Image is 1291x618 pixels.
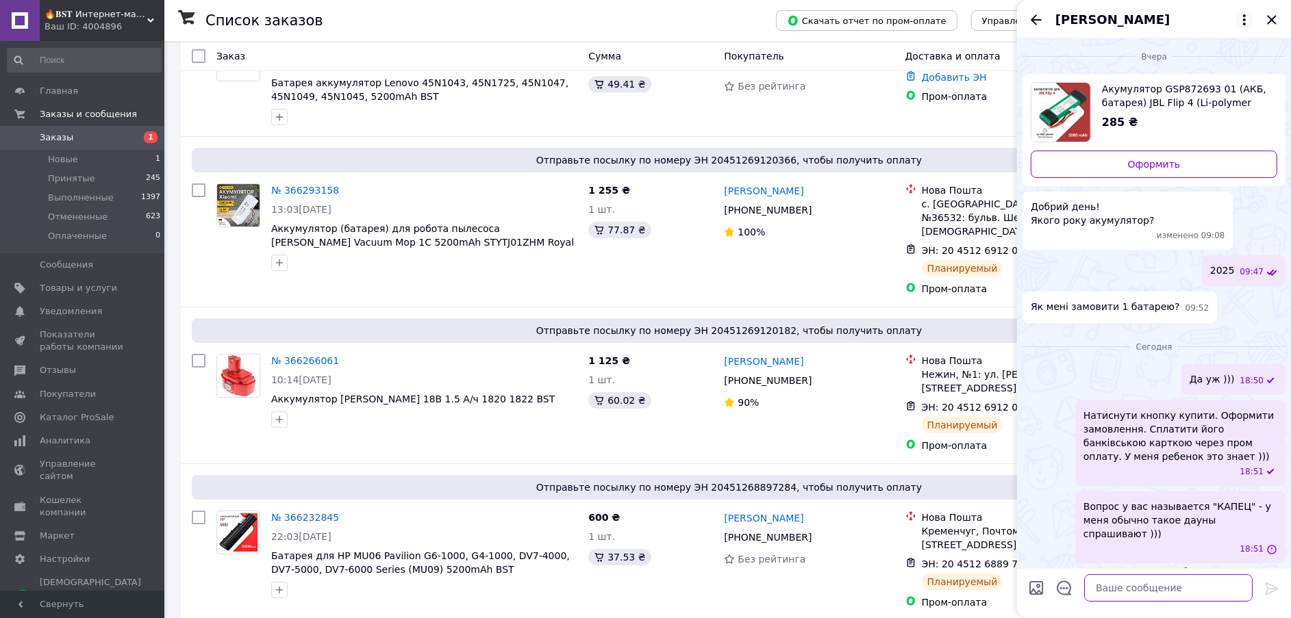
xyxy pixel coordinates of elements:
[1136,51,1173,63] span: Вчера
[1028,12,1044,28] button: Назад
[40,305,102,318] span: Уведомления
[141,192,160,204] span: 1397
[1031,151,1277,178] a: Оформить
[1031,83,1090,142] img: 6782654678_w640_h640_akkumulyator-gsp872693-01.jpg
[271,374,331,385] span: 10:14[DATE]
[1023,339,1286,353] div: 12.10.2025
[48,230,107,242] span: Оплаченные
[217,184,260,227] img: Фото товару
[724,205,812,216] span: [PHONE_NUMBER]
[40,108,137,120] span: Заказы и сообщения
[48,172,95,185] span: Принятые
[7,48,162,73] input: Поиск
[48,211,108,223] span: Отмененные
[1201,230,1225,242] span: 09:08 11.10.2025
[40,85,78,97] span: Главная
[146,172,160,185] span: 245
[1210,263,1235,278] span: 2025
[1131,342,1178,353] span: Сегодня
[1240,266,1264,278] span: 09:47 11.10.2025
[1055,579,1073,597] button: Открыть шаблоны ответов
[922,197,1112,238] div: с. [GEOGRAPHIC_DATA], Почтомат №36532: бульв. Шевченка, 1 (маг. [DEMOGRAPHIC_DATA])
[146,211,160,223] span: 623
[271,394,555,404] a: Аккумулятор [PERSON_NAME] 18В 1.5 А/ч 1820 1822 BST
[205,12,323,29] h1: Список заказов
[738,397,759,408] span: 90%
[922,595,1112,609] div: Пром-оплата
[40,329,127,353] span: Показатели работы компании
[922,439,1112,452] div: Пром-оплата
[271,204,331,215] span: 13:03[DATE]
[1190,372,1235,387] span: Да уж )))
[155,230,160,242] span: 0
[922,524,1112,552] div: Кременчуг, Почтомат №20616: ул. [STREET_ADDRESS]
[40,576,141,614] span: [DEMOGRAPHIC_DATA] и счета
[922,260,1003,276] div: Планируемый
[1031,200,1154,227] span: Добрий день! Якого року акумулятор?
[155,153,160,166] span: 1
[48,153,78,166] span: Новые
[588,374,615,385] span: 1 шт.
[40,530,75,542] span: Маркет
[271,512,339,523] a: № 366232845
[922,368,1112,395] div: Нежин, №1: ул. [PERSON_NAME][STREET_ADDRESS]
[271,355,339,366] a: № 366266061
[922,90,1112,103] div: Пром-оплата
[216,183,260,227] a: Фото товару
[1264,12,1280,28] button: Закрыть
[40,411,114,424] span: Каталог ProSale
[1031,82,1277,142] a: Посмотреть товар
[588,185,630,196] span: 1 255 ₴
[40,435,90,447] span: Аналитика
[588,531,615,542] span: 1 шт.
[1240,375,1264,387] span: 18:50 12.10.2025
[271,531,331,542] span: 22:03[DATE]
[197,153,1261,167] span: Отправьте посылку по номеру ЭН 20451269120366, чтобы получить оплату
[588,51,621,62] span: Сумма
[271,550,570,575] span: Батарея для HP MU06 Pavilion G6-1000, G4-1000, DV7-4000, DV7-5000, DV7-6000 Series (MU09) 5200mAh...
[216,354,260,398] a: Фото товару
[588,76,651,92] div: 49.41 ₴
[922,511,1112,524] div: Нова Пошта
[1055,11,1170,29] span: [PERSON_NAME]
[588,512,620,523] span: 600 ₴
[217,355,260,397] img: Фото товару
[40,364,76,376] span: Отзывы
[724,355,803,368] a: [PERSON_NAME]
[271,77,568,102] a: Батарея аккумулятор Lenovo 45N1043, 45N1725, 45N1047, 45N1049, 45N1045, 5200mAh BST
[922,72,987,83] a: Добавить ЭН
[216,511,260,554] a: Фото товару
[216,51,245,62] span: Заказ
[738,81,805,92] span: Без рейтинга
[1102,116,1138,129] span: 285 ₴
[40,131,73,144] span: Заказы
[922,417,1003,433] div: Планируемый
[922,282,1112,296] div: Пром-оплата
[40,282,117,294] span: Товары и услуги
[1157,230,1201,242] span: изменено
[724,184,803,198] a: [PERSON_NAME]
[271,185,339,196] a: № 366293158
[1055,11,1253,29] button: [PERSON_NAME]
[197,324,1261,337] span: Отправьте посылку по номеру ЭН 20451269120182, чтобы получить оплату
[922,558,1037,569] span: ЭН: 20 4512 6889 7284
[40,388,96,400] span: Покупатели
[45,21,164,33] div: Ваш ID: 4004896
[40,458,127,482] span: Управление сайтом
[588,549,651,565] div: 37.53 ₴
[724,51,784,62] span: Покупатель
[776,10,957,31] button: Скачать отчет по пром-оплате
[40,494,127,519] span: Кошелек компании
[922,354,1112,368] div: Нова Пошта
[922,245,1037,256] span: ЭН: 20 4512 6912 0366
[1240,466,1264,478] span: 18:51 12.10.2025
[48,192,114,204] span: Выполненные
[922,183,1112,197] div: Нова Пошта
[588,204,615,215] span: 1 шт.
[738,227,765,237] span: 100%
[1031,300,1180,314] span: Як мені замовити 1 батарею?
[40,553,90,565] span: Настройки
[144,131,158,143] span: 1
[922,402,1037,413] span: ЭН: 20 4512 6912 0182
